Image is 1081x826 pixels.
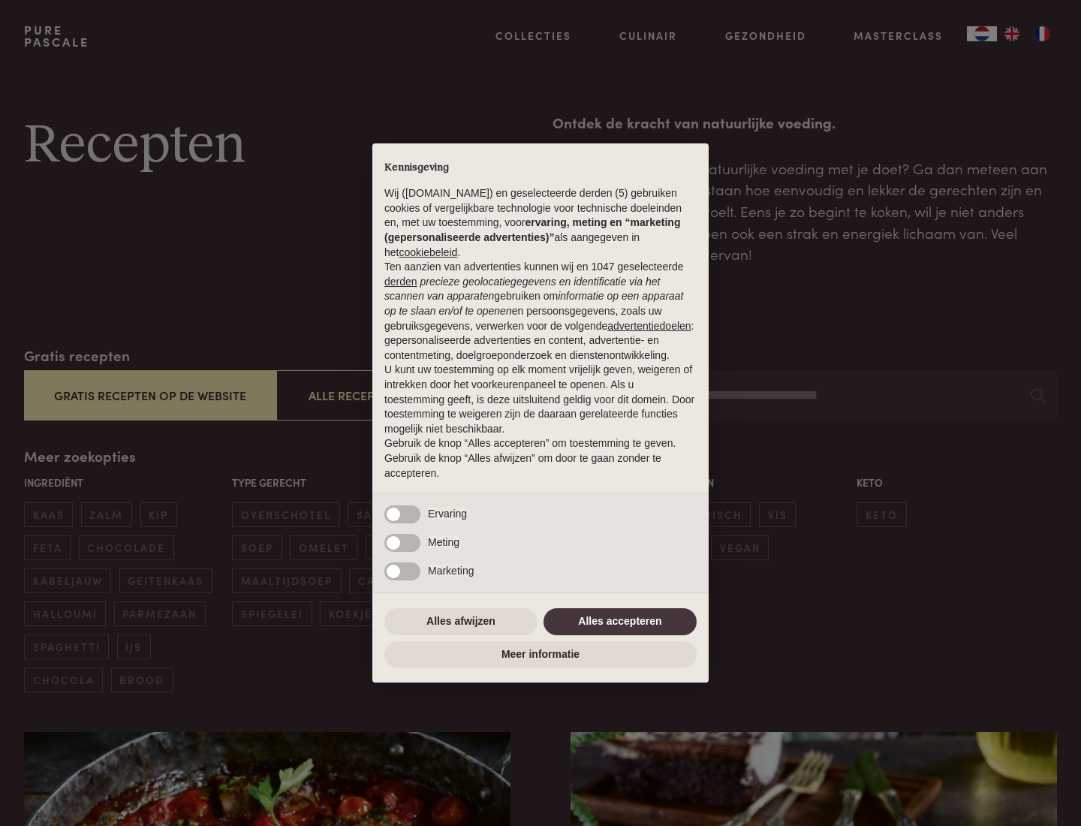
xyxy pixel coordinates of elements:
[428,565,474,577] span: Marketing
[384,161,697,175] h2: Kennisgeving
[384,641,697,668] button: Meer informatie
[384,275,417,290] button: derden
[399,246,457,258] a: cookiebeleid
[384,276,660,303] em: precieze geolocatiegegevens en identificatie via het scannen van apparaten
[544,608,697,635] button: Alles accepteren
[607,319,691,334] button: advertentiedoelen
[384,608,537,635] button: Alles afwijzen
[428,536,459,548] span: Meting
[384,260,697,363] p: Ten aanzien van advertenties kunnen wij en 1047 geselecteerde gebruiken om en persoonsgegevens, z...
[384,290,684,317] em: informatie op een apparaat op te slaan en/of te openen
[428,508,467,520] span: Ervaring
[384,363,697,436] p: U kunt uw toestemming op elk moment vrijelijk geven, weigeren of intrekken door het voorkeurenpan...
[384,216,680,243] strong: ervaring, meting en “marketing (gepersonaliseerde advertenties)”
[384,436,697,481] p: Gebruik de knop “Alles accepteren” om toestemming te geven. Gebruik de knop “Alles afwijzen” om d...
[384,186,697,260] p: Wij ([DOMAIN_NAME]) en geselecteerde derden (5) gebruiken cookies of vergelijkbare technologie vo...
